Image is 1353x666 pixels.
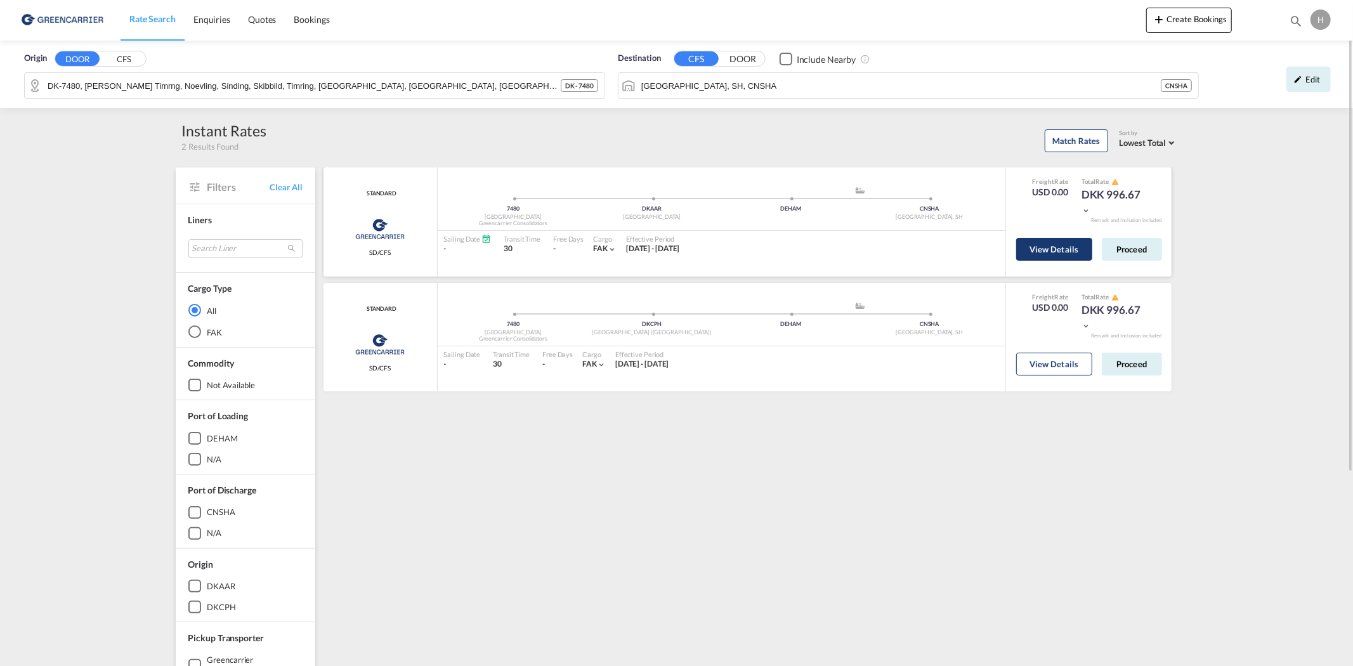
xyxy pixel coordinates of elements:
span: Rate Search [129,13,176,24]
md-icon: icon-magnify [1289,14,1303,28]
md-icon: icon-plus 400-fg [1151,11,1167,27]
div: H [1311,10,1331,30]
div: not available [207,379,256,391]
md-checkbox: CNSHA [188,506,303,519]
md-icon: icon-chevron-down [1082,206,1090,215]
span: Quotes [248,14,276,25]
div: Sort by [1120,129,1178,138]
span: Destination [618,52,661,65]
button: icon-alert [1110,292,1119,302]
div: Transit Time [504,234,540,244]
span: STANDARD [363,190,396,198]
md-checkbox: DKCPH [188,601,303,613]
div: Remark and Inclusion included [1082,217,1172,224]
div: Sailing Date [444,349,481,359]
div: Remark and Inclusion included [1082,332,1172,339]
div: DKK 996.67 [1082,187,1145,218]
div: Cargo [582,349,606,359]
button: icon-plus 400-fgCreate Bookings [1146,8,1232,33]
div: [GEOGRAPHIC_DATA] [582,213,721,221]
div: icon-pencilEdit [1286,67,1331,92]
div: CNSHA [1161,79,1192,92]
div: [GEOGRAPHIC_DATA], SH [860,213,999,221]
button: Match Rates [1045,129,1108,152]
div: DKAAR [207,580,236,592]
div: 30 [493,359,530,370]
md-icon: icon-chevron-down [1082,322,1090,330]
div: [GEOGRAPHIC_DATA], SH [860,329,999,337]
div: Effective Period [626,234,680,244]
div: [GEOGRAPHIC_DATA] [444,329,583,337]
div: DEHAM [207,433,239,444]
span: Origin [24,52,47,65]
md-icon: icon-alert [1111,178,1119,186]
md-checkbox: DEHAM [188,432,303,445]
md-radio-button: FAK [188,325,303,338]
span: DK - 7480 [565,81,594,90]
span: Lowest Total [1120,138,1167,148]
div: Instant Rates [182,121,267,141]
md-icon: icon-chevron-down [597,360,606,369]
div: Transit Time [493,349,530,359]
button: Proceed [1102,238,1162,261]
div: CNSHA [207,506,236,518]
md-icon: icon-pencil [1294,75,1303,84]
div: CNSHA [860,205,999,213]
div: - [553,244,556,254]
img: Greencarrier Consolidators [351,213,408,245]
span: SD/CFS [369,248,391,257]
md-select: Select: Lowest Total [1120,134,1178,149]
span: [DATE] - [DATE] [626,244,680,253]
div: Freight Rate [1032,177,1069,186]
span: [DATE] - [DATE] [615,359,669,369]
button: CFS [101,52,146,67]
div: Free Days [542,349,573,359]
div: N/A [207,454,222,465]
div: DEHAM [721,205,860,213]
span: Liners [188,214,212,225]
button: View Details [1016,353,1092,375]
span: Commodity [188,358,234,369]
div: DKAAR [582,205,721,213]
div: DKCPH [207,601,237,613]
input: Search by Port [641,76,1161,95]
div: - [444,359,481,370]
md-icon: Unchecked: Ignores neighbouring ports when fetching rates.Checked : Includes neighbouring ports w... [860,54,870,64]
div: Contract / Rate Agreement / Tariff / Spot Pricing Reference Number: STANDARD [363,305,396,313]
md-icon: icon-chevron-down [608,245,617,254]
div: Greencarrier Consolidators [444,335,583,343]
div: Effective Period [615,349,669,359]
div: USD 0.00 [1032,301,1069,314]
span: FAK [582,359,597,369]
div: Cargo Type [188,282,232,295]
div: DKK 996.67 [1082,303,1145,333]
img: Greencarrier Consolidators [351,329,408,360]
img: b0b18ec08afe11efb1d4932555f5f09d.png [19,6,105,34]
md-checkbox: N/A [188,527,303,540]
md-checkbox: N/A [188,453,303,466]
input: Search by Door [48,76,561,95]
div: 01 Oct 2025 - 31 Oct 2025 [615,359,669,370]
button: icon-alert [1110,177,1119,186]
span: 2 Results Found [182,141,239,152]
span: 7480 [507,320,520,327]
md-input-container: DK-7480, Barde Timrng, Noevling, Sinding, Skibbild, Timring, Tiphede, Vildbjerg, Vinding [25,73,605,98]
span: 7480 [507,205,520,212]
div: - [542,359,545,370]
md-icon: assets/icons/custom/ship-fill.svg [853,187,868,193]
md-icon: Schedules Available [481,234,491,244]
md-checkbox: Checkbox No Ink [780,52,856,65]
span: Clear All [270,181,302,193]
div: Contract / Rate Agreement / Tariff / Spot Pricing Reference Number: STANDARD [363,190,396,198]
button: CFS [674,51,719,66]
span: SD/CFS [369,363,391,372]
div: Greencarrier Consolidators [444,219,583,228]
div: icon-magnify [1289,14,1303,33]
div: Include Nearby [797,53,856,66]
span: Port of Loading [188,410,249,421]
md-icon: icon-alert [1111,294,1119,301]
div: Sailing Date [444,234,492,244]
span: Enquiries [193,14,230,25]
span: Pickup Transporter [188,632,264,643]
